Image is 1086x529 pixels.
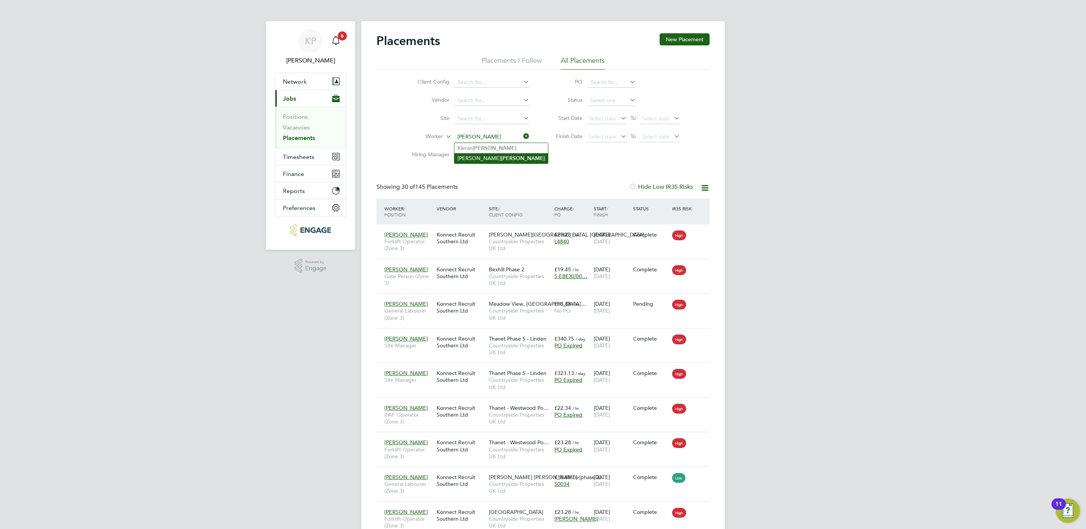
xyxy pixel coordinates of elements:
span: Countryside Properties UK Ltd [489,481,551,494]
span: S0034 [554,481,570,487]
label: Start Date [548,115,582,121]
span: Bexhill Phase 2 [489,266,524,273]
span: IPAF Operator (Zone 3) [384,411,433,425]
div: Showing [376,183,459,191]
div: Charge [552,202,592,221]
div: Complete [633,370,669,377]
span: [DATE] [594,481,610,487]
span: Countryside Properties UK Ltd [489,515,551,529]
div: IR35 Risk [670,202,696,215]
span: PO Expired [554,446,582,453]
img: konnectrecruit-logo-retina.png [290,224,331,236]
div: Status [631,202,671,215]
b: [PERSON_NAME] [473,145,516,151]
span: Countryside Properties UK Ltd [489,307,551,321]
label: PO [548,78,582,85]
label: Hide Low IR35 Risks [629,183,693,191]
span: Meadow View, [GEOGRAPHIC_DATA]… [489,300,586,307]
span: Gate Person (Zone 3) [384,273,433,286]
div: Konnect Recruit Southern Ltd [435,227,487,249]
span: Select date [642,115,669,122]
span: Countryside Properties UK Ltd [489,342,551,356]
label: Worker [399,133,443,140]
span: [DATE] [594,307,610,314]
div: [DATE] [592,331,631,353]
button: Open Resource Center, 11 new notifications [1056,499,1080,523]
span: PO Expired [554,411,582,418]
span: / hr [573,405,579,411]
div: Pending [633,300,669,307]
span: Thanet Phase 5 - Linden [489,335,546,342]
span: / PO [554,205,574,218]
span: High [672,438,686,448]
span: [PERSON_NAME] [384,231,428,238]
div: Start [592,202,631,221]
div: Konnect Recruit Southern Ltd [435,435,487,456]
li: Kieran [454,143,548,153]
button: Timesheets [275,148,346,165]
span: 6 [338,31,347,40]
span: Engage [305,265,326,272]
span: Select date [642,133,669,140]
span: £323.13 [554,370,574,377]
span: PO Expired [554,377,582,383]
span: Kasia Piwowar [275,56,346,65]
span: £340.75 [554,335,574,342]
input: Select one [588,95,636,106]
div: Complete [633,474,669,481]
a: [PERSON_NAME]Site ManagerKonnect Recruit Southern LtdThanet Phase 5 - LindenCountryside Propertie... [382,331,710,338]
span: L4840 [554,238,569,245]
div: Site [487,202,552,221]
a: Placements [283,134,315,142]
span: Preferences [283,204,315,212]
span: / hr [573,509,579,515]
span: Thanet Phase 5 - Linden [489,370,546,377]
span: / hr [573,440,579,445]
span: Timesheets [283,153,314,160]
button: Finance [275,165,346,182]
div: Konnect Recruit Southern Ltd [435,331,487,353]
a: KP[PERSON_NAME] [275,29,346,65]
span: [DATE] [594,238,610,245]
div: Complete [633,439,669,446]
span: Forklift Operator (Zone 3) [384,238,433,252]
span: [GEOGRAPHIC_DATA] [489,509,543,515]
span: Countryside Properties UK Ltd [489,446,551,460]
a: 6 [328,29,343,53]
a: [PERSON_NAME]Forklift Operator (Zone 3)Konnect Recruit Southern Ltd[GEOGRAPHIC_DATA]Countryside P... [382,504,710,511]
div: Worker [382,202,435,221]
a: [PERSON_NAME]General Labourer (Zone 3)Konnect Recruit Southern Ltd[PERSON_NAME] [PERSON_NAME] (ph... [382,470,710,476]
span: [PERSON_NAME] [384,370,428,377]
span: Thanet - Westwood Po… [489,405,549,411]
input: Search for... [455,77,529,88]
div: Konnect Recruit Southern Ltd [435,262,487,283]
span: [PERSON_NAME] [384,266,428,273]
div: Konnect Recruit Southern Ltd [435,366,487,387]
nav: Main navigation [266,21,355,250]
div: Konnect Recruit Southern Ltd [435,401,487,422]
label: Finish Date [548,133,582,140]
span: Jobs [283,95,296,102]
span: [PERSON_NAME] [384,300,428,307]
span: Forklift Operator (Zone 3) [384,515,433,529]
div: Vendor [435,202,487,215]
div: Complete [633,231,669,238]
div: [DATE] [592,227,631,249]
span: / Client Config [489,205,523,218]
a: Positions [283,113,308,120]
button: New Placement [660,33,710,45]
span: Powered by [305,259,326,265]
a: [PERSON_NAME]General Labourer (Zone 3)Konnect Recruit Southern LtdMeadow View, [GEOGRAPHIC_DATA]…... [382,296,710,303]
span: Countryside Properties UK Ltd [489,411,551,425]
span: [PERSON_NAME] [384,474,428,481]
input: Search for... [455,132,529,142]
h2: Placements [376,33,440,48]
div: Complete [633,405,669,411]
span: To [628,131,638,141]
span: S-EBEXI/00… [554,273,587,280]
input: Search for... [455,114,529,124]
span: [DATE] [594,446,610,453]
span: [PERSON_NAME] [384,335,428,342]
a: Vacancies [283,124,310,131]
span: / Finish [594,205,608,218]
